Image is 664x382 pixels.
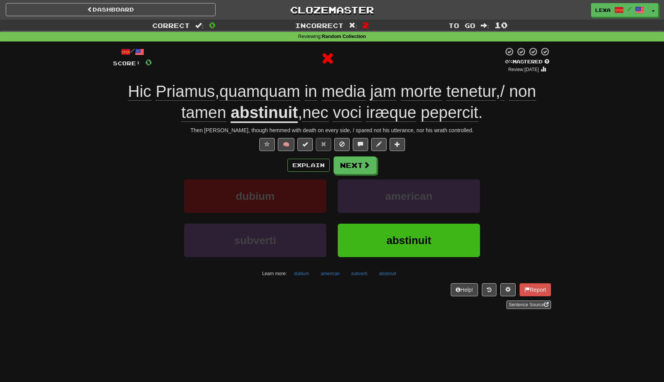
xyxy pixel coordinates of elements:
[181,103,226,122] span: tamen
[305,82,317,101] span: in
[6,3,216,16] a: Dashboard
[495,20,508,30] span: 10
[287,159,330,172] button: Explain
[113,60,141,66] span: Score:
[482,283,496,296] button: Round history (alt+y)
[505,58,513,65] span: 0 %
[290,268,313,279] button: dubium
[333,103,362,122] span: voci
[375,268,400,279] button: abstinuit
[231,103,298,123] u: abstinuit
[503,58,551,65] div: Mastered
[349,22,357,29] span: :
[451,283,478,296] button: Help!
[184,179,326,213] button: dubium
[302,103,329,122] span: nec
[298,103,483,122] span: , .
[322,82,365,101] span: media
[447,82,496,101] span: tenetur
[278,138,294,151] button: 🧠
[209,20,216,30] span: 0
[500,82,505,101] span: /
[595,7,611,13] span: lexa
[353,138,368,151] button: Discuss sentence (alt+u)
[390,138,405,151] button: Add to collection (alt+a)
[113,126,551,134] div: Then [PERSON_NAME], though hemmed with death on every side, / spared not his utterance, nor his w...
[145,57,152,67] span: 0
[317,268,344,279] button: american
[362,20,369,30] span: 2
[234,234,276,246] span: subverti
[481,22,489,29] span: :
[259,138,275,151] button: Favorite sentence (alt+f)
[387,234,432,246] span: abstinuit
[152,22,190,29] span: Correct
[520,283,551,296] button: Report
[322,34,366,39] strong: Random Collection
[370,82,396,101] span: jam
[297,138,313,151] button: Set this sentence to 100% Mastered (alt+m)
[347,268,372,279] button: subverti
[508,67,539,72] small: Review: [DATE]
[316,138,331,151] button: Reset to 0% Mastered (alt+r)
[236,190,274,202] span: dubium
[591,3,649,17] a: lexa /
[334,138,350,151] button: Ignore sentence (alt+i)
[113,47,152,56] div: /
[385,190,433,202] span: american
[295,22,344,29] span: Incorrect
[227,3,437,17] a: Clozemaster
[627,6,631,12] span: /
[506,301,551,309] a: Sentence Source
[366,103,417,122] span: iræque
[262,271,287,276] small: Learn more:
[371,138,387,151] button: Edit sentence (alt+d)
[195,22,204,29] span: :
[219,82,300,101] span: quamquam
[128,82,536,121] span: , ,
[448,22,475,29] span: To go
[509,82,536,101] span: non
[338,224,480,257] button: abstinuit
[421,103,478,122] span: pepercit
[338,179,480,213] button: american
[401,82,442,101] span: morte
[184,224,326,257] button: subverti
[128,82,151,101] span: Hic
[334,156,377,174] button: Next
[156,82,215,101] span: Priamus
